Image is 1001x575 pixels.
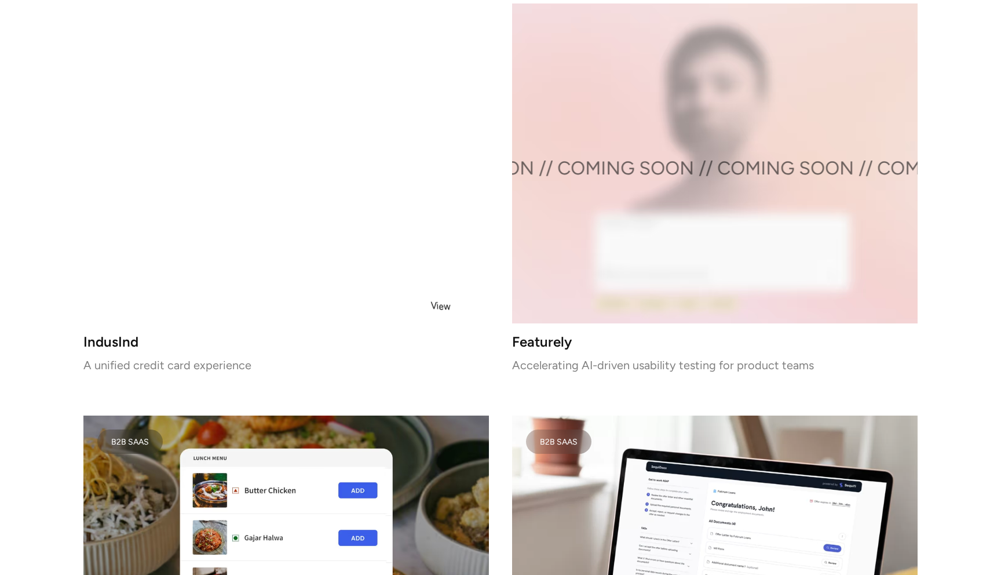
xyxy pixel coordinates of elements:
[83,337,489,347] h3: IndusInd
[111,27,146,32] div: FINTECH
[111,439,149,445] div: B2B SAAS
[83,3,489,369] a: FINTECHIndusIndA unified credit card experience
[83,361,489,369] p: A unified credit card experience
[540,439,578,445] div: B2B SaaS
